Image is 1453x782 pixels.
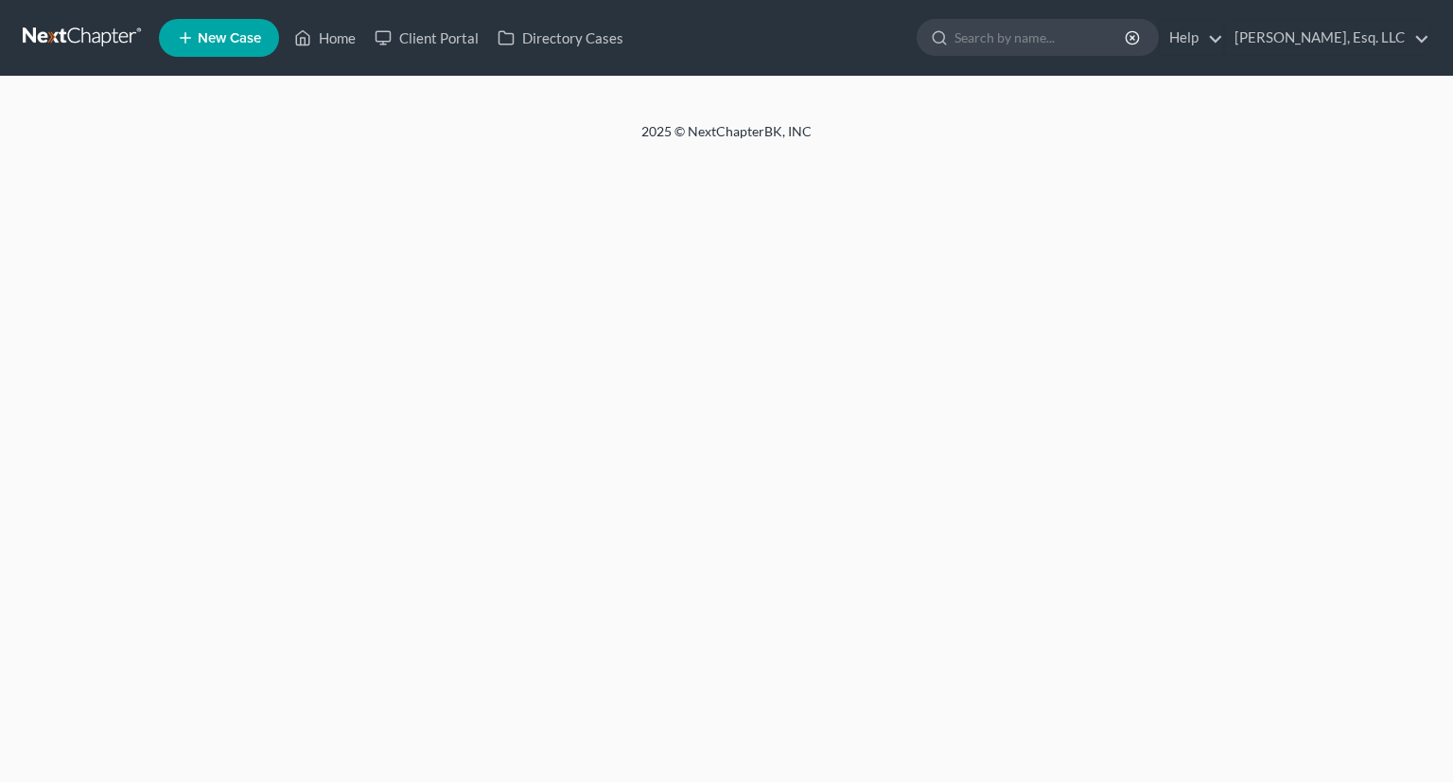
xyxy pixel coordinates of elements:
a: Client Portal [365,21,488,55]
a: Home [285,21,365,55]
div: 2025 © NextChapterBK, INC [187,122,1266,156]
a: Directory Cases [488,21,633,55]
a: [PERSON_NAME], Esq. LLC [1225,21,1429,55]
span: New Case [198,31,261,45]
input: Search by name... [954,20,1128,55]
a: Help [1160,21,1223,55]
